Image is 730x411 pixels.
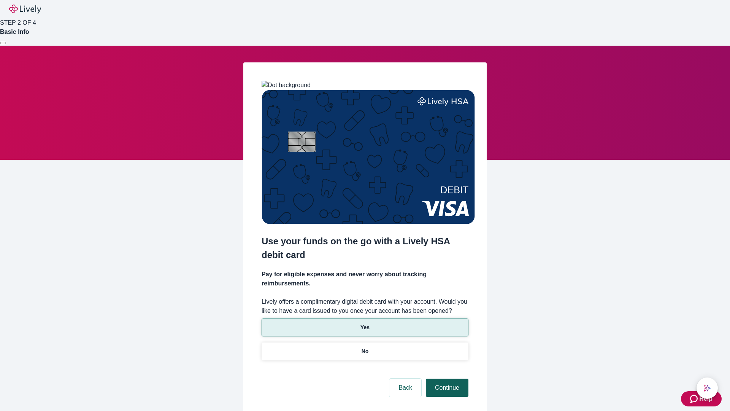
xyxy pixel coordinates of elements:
p: No [362,347,369,355]
span: Help [699,394,713,403]
label: Lively offers a complimentary digital debit card with your account. Would you like to have a card... [262,297,468,315]
button: chat [697,378,718,399]
svg: Lively AI Assistant [703,384,711,392]
button: Back [389,379,421,397]
img: Lively [9,5,41,14]
p: Yes [360,323,370,331]
img: Debit card [262,90,475,224]
button: Yes [262,319,468,336]
img: Dot background [262,81,311,90]
svg: Zendesk support icon [690,394,699,403]
h2: Use your funds on the go with a Lively HSA debit card [262,234,468,262]
button: No [262,342,468,360]
button: Continue [426,379,468,397]
button: Zendesk support iconHelp [681,391,722,406]
h4: Pay for eligible expenses and never worry about tracking reimbursements. [262,270,468,288]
